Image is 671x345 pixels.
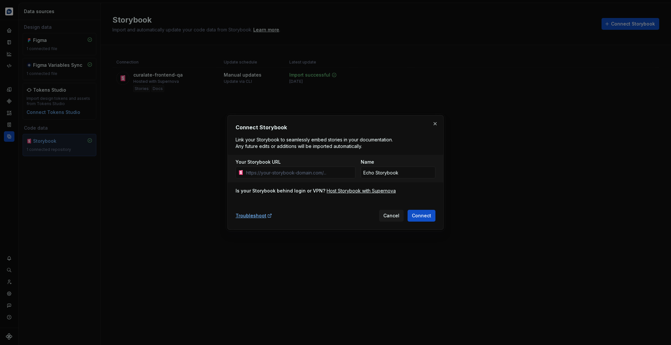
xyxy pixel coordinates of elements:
span: Connect [412,212,431,219]
label: Name [361,159,374,165]
span: Cancel [383,212,399,219]
label: Your Storybook URL [236,159,281,165]
a: Host Storybook with Supernova [327,188,396,194]
p: Link your Storybook to seamlessly embed stories in your documentation. Any future edits or additi... [236,136,395,150]
h2: Connect Storybook [236,123,435,131]
div: Is your Storybook behind login or VPN? [236,188,325,194]
button: Connect [408,210,435,222]
a: Troubleshoot [236,212,272,219]
input: https://your-storybook-domain.com/... [243,167,355,178]
input: Custom Storybook Name [361,167,435,178]
button: Cancel [379,210,404,222]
